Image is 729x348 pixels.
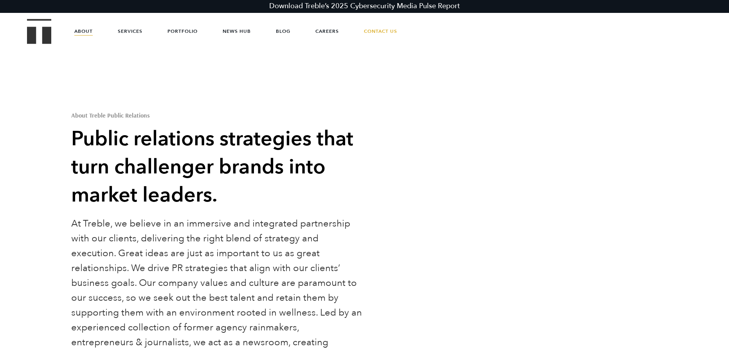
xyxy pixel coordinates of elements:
a: Careers [315,20,339,43]
h1: About Treble Public Relations [71,112,362,118]
a: Contact Us [364,20,397,43]
img: Treble logo [27,19,52,44]
a: Blog [276,20,290,43]
a: Portfolio [167,20,198,43]
a: Services [118,20,142,43]
a: Treble Homepage [27,20,51,43]
a: About [74,20,93,43]
a: News Hub [223,20,251,43]
h2: Public relations strategies that turn challenger brands into market leaders. [71,125,362,209]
